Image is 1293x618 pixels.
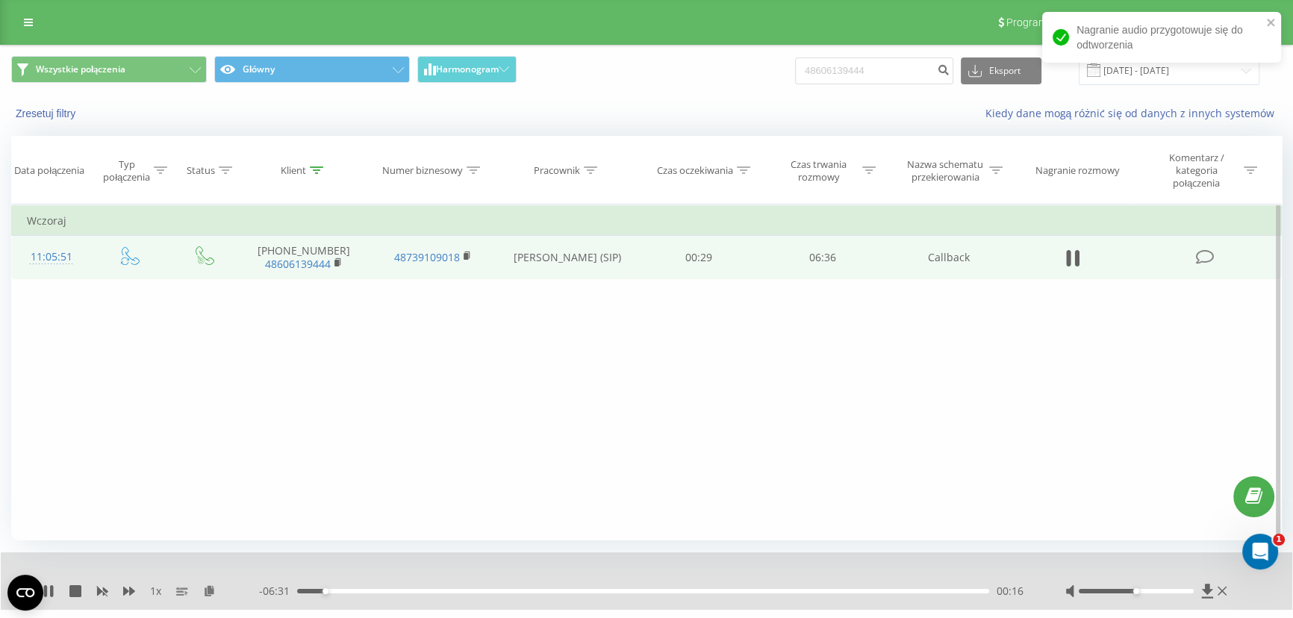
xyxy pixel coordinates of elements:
[150,584,161,599] span: 1 x
[1273,534,1285,546] span: 1
[1133,588,1139,594] div: Accessibility label
[323,588,328,594] div: Accessibility label
[382,164,463,177] div: Numer biznesowy
[436,64,499,75] span: Harmonogram
[1266,16,1277,31] button: close
[7,575,43,611] button: Open CMP widget
[1006,16,1085,28] span: Program poleceń
[761,236,885,279] td: 06:36
[1035,164,1120,177] div: Nagranie rozmowy
[187,164,215,177] div: Status
[281,164,306,177] div: Klient
[997,584,1024,599] span: 00:16
[36,63,125,75] span: Wszystkie połączenia
[1042,12,1281,63] div: Nagranie audio przygotowuje się do odtworzenia
[27,243,76,272] div: 11:05:51
[779,158,859,184] div: Czas trwania rozmowy
[1153,152,1240,190] div: Komentarz / kategoria połączenia
[103,158,150,184] div: Typ połączenia
[985,106,1282,120] a: Kiedy dane mogą różnić się od danych z innych systemów
[394,250,460,264] a: 48739109018
[240,236,369,279] td: [PHONE_NUMBER]
[795,57,953,84] input: Wyszukiwanie według numeru
[497,236,636,279] td: [PERSON_NAME] (SIP)
[11,107,83,120] button: Zresetuj filtry
[534,164,580,177] div: Pracownik
[885,236,1014,279] td: Callback
[657,164,733,177] div: Czas oczekiwania
[265,257,331,271] a: 48606139444
[906,158,985,184] div: Nazwa schematu przekierowania
[636,236,760,279] td: 00:29
[1242,534,1278,569] iframe: Intercom live chat
[11,56,207,83] button: Wszystkie połączenia
[14,164,84,177] div: Data połączenia
[259,584,297,599] span: - 06:31
[12,206,1282,236] td: Wczoraj
[214,56,410,83] button: Główny
[961,57,1041,84] button: Eksport
[417,56,517,83] button: Harmonogram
